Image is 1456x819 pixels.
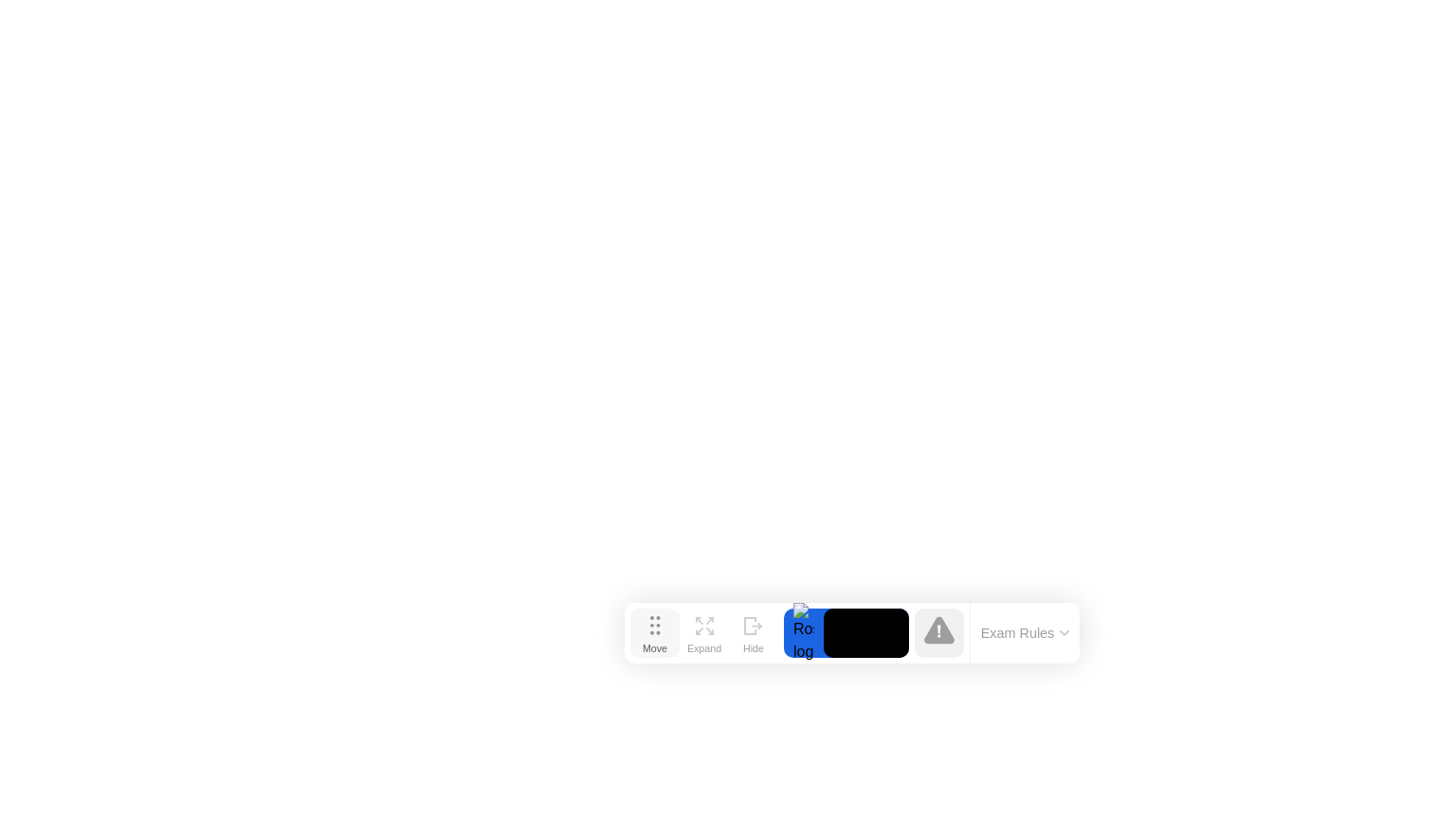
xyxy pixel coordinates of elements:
[743,643,764,654] div: Hide
[680,609,729,658] button: Expand
[643,643,667,654] div: Move
[975,625,1076,642] button: Exam Rules
[687,643,721,654] div: Expand
[729,609,778,658] button: Hide
[630,609,680,658] button: Move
